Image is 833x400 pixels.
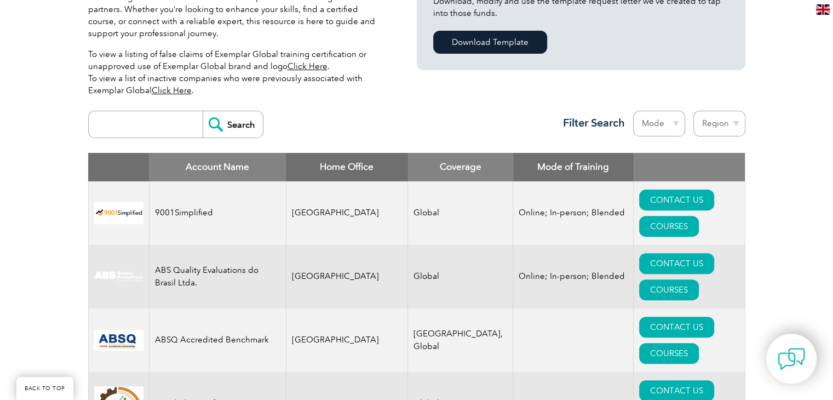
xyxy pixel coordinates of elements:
td: ABSQ Accredited Benchmark [149,308,286,372]
a: Click Here [152,85,192,95]
a: COURSES [639,216,699,237]
a: COURSES [639,279,699,300]
a: BACK TO TOP [16,377,73,400]
td: [GEOGRAPHIC_DATA] [286,181,408,245]
img: en [816,4,830,15]
th: Account Name: activate to sort column descending [149,153,286,181]
th: : activate to sort column ascending [634,153,745,181]
th: Coverage: activate to sort column ascending [408,153,513,181]
td: Online; In-person; Blended [513,245,634,308]
img: c92924ac-d9bc-ea11-a814-000d3a79823d-logo.jpg [94,271,143,283]
h3: Filter Search [556,116,625,130]
a: CONTACT US [639,317,714,338]
a: Download Template [433,31,547,54]
a: CONTACT US [639,190,714,210]
input: Search [203,111,263,138]
td: Online; In-person; Blended [513,181,634,245]
td: Global [408,181,513,245]
a: CONTACT US [639,253,714,274]
td: Global [408,245,513,308]
img: cc24547b-a6e0-e911-a812-000d3a795b83-logo.png [94,330,143,351]
a: Click Here [288,61,328,71]
td: ABS Quality Evaluations do Brasil Ltda. [149,245,286,308]
img: contact-chat.png [778,345,805,373]
td: 9001Simplified [149,181,286,245]
a: COURSES [639,343,699,364]
td: [GEOGRAPHIC_DATA], Global [408,308,513,372]
th: Mode of Training: activate to sort column ascending [513,153,634,181]
img: 37c9c059-616f-eb11-a812-002248153038-logo.png [94,202,143,224]
td: [GEOGRAPHIC_DATA] [286,245,408,308]
th: Home Office: activate to sort column ascending [286,153,408,181]
td: [GEOGRAPHIC_DATA] [286,308,408,372]
p: To view a listing of false claims of Exemplar Global training certification or unapproved use of ... [88,48,384,96]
